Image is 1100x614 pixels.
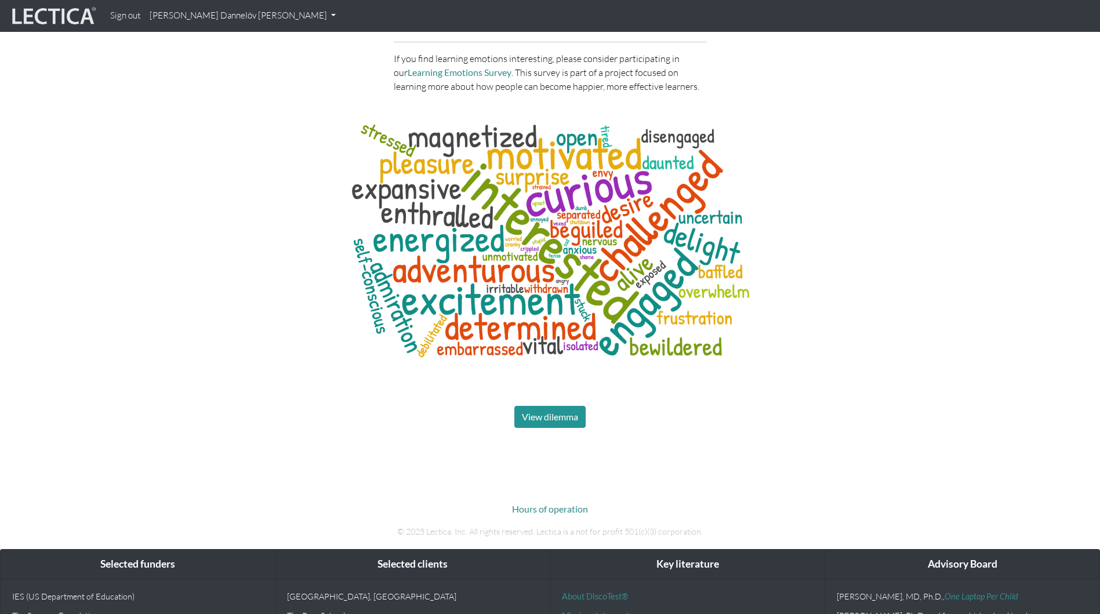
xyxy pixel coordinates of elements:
div: Advisory Board [825,550,1099,579]
img: words associated with not understanding for learnaholics [339,112,762,369]
p: © 2025 Lectica, Inc. All rights reserved. Lectica is a not for profit 501(c)(3) corporation. [228,525,872,538]
div: Selected funders [1,550,275,579]
p: [GEOGRAPHIC_DATA], [GEOGRAPHIC_DATA] [287,591,538,601]
div: Key literature [550,550,825,579]
a: One Laptop Per Child [945,591,1018,601]
p: If you find learning emotions interesting, please consider participating in our . This survey is ... [394,52,707,93]
div: Selected clients [275,550,550,579]
p: IES (US Department of Education) [12,591,263,601]
button: View dilemma [514,406,586,428]
a: Learning Emotions Survey [408,67,511,78]
a: About DiscoTest® [562,591,628,601]
a: Hours of operation [512,503,588,514]
a: Sign out [106,5,145,27]
a: [PERSON_NAME] Dannelöv [PERSON_NAME] [145,5,340,27]
img: lecticalive [9,5,96,27]
span: View dilemma [522,411,578,422]
p: [PERSON_NAME], MD, Ph.D., [837,591,1088,601]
